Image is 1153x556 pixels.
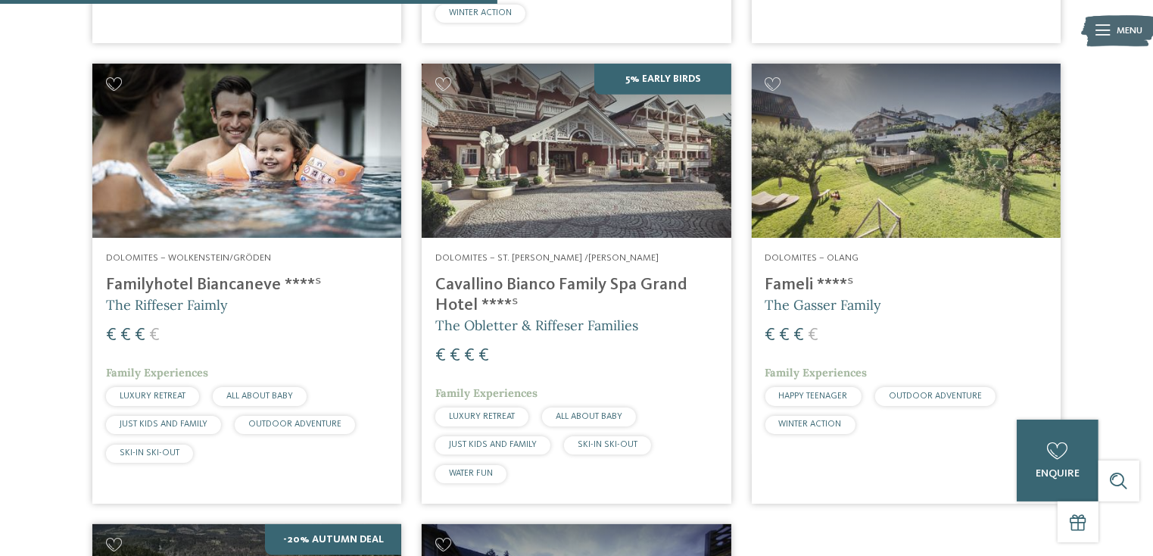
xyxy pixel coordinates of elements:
[135,326,145,345] span: €
[120,392,185,401] span: LUXURY RETREAT
[106,326,117,345] span: €
[435,317,638,334] span: The Obletter & Riffeser Families
[435,386,538,400] span: Family Experiences
[435,275,717,316] h4: Cavallino Bianco Family Spa Grand Hotel ****ˢ
[464,347,475,365] span: €
[106,296,228,314] span: The Riffeser Faimly
[422,64,731,504] a: Looking for family hotels? Find the best ones here! 5% Early Birds Dolomites – St. [PERSON_NAME] ...
[106,275,388,295] h4: Familyhotel Biancaneve ****ˢ
[765,296,882,314] span: The Gasser Family
[92,64,401,504] a: Looking for family hotels? Find the best ones here! Dolomites – Wolkenstein/Gröden Familyhotel Bi...
[449,412,515,421] span: LUXURY RETREAT
[120,420,207,429] span: JUST KIDS AND FAMILY
[226,392,293,401] span: ALL ABOUT BABY
[765,326,776,345] span: €
[765,366,868,380] span: Family Experiences
[106,253,271,263] span: Dolomites – Wolkenstein/Gröden
[92,64,401,238] img: Looking for family hotels? Find the best ones here!
[1017,420,1098,501] a: enquire
[435,347,446,365] span: €
[794,326,805,345] span: €
[752,64,1061,238] img: Looking for family hotels? Find the best ones here!
[780,326,790,345] span: €
[779,392,848,401] span: HAPPY TEENAGER
[779,420,842,429] span: WINTER ACTION
[149,326,160,345] span: €
[765,253,859,263] span: Dolomites – Olang
[449,8,512,17] span: WINTER ACTION
[752,64,1061,504] a: Looking for family hotels? Find the best ones here! Dolomites – Olang Fameli ****ˢ The Gasser Fam...
[809,326,819,345] span: €
[120,326,131,345] span: €
[435,253,659,263] span: Dolomites – St. [PERSON_NAME] /[PERSON_NAME]
[478,347,489,365] span: €
[422,64,731,238] img: Family Spa Grand Hotel Cavallino Bianco ****ˢ
[106,366,208,380] span: Family Experiences
[556,412,622,421] span: ALL ABOUT BABY
[449,469,493,478] span: WATER FUN
[449,440,537,449] span: JUST KIDS AND FAMILY
[889,392,982,401] span: OUTDOOR ADVENTURE
[120,448,179,458] span: SKI-IN SKI-OUT
[450,347,460,365] span: €
[248,420,341,429] span: OUTDOOR ADVENTURE
[1036,468,1080,479] span: enquire
[578,440,637,449] span: SKI-IN SKI-OUT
